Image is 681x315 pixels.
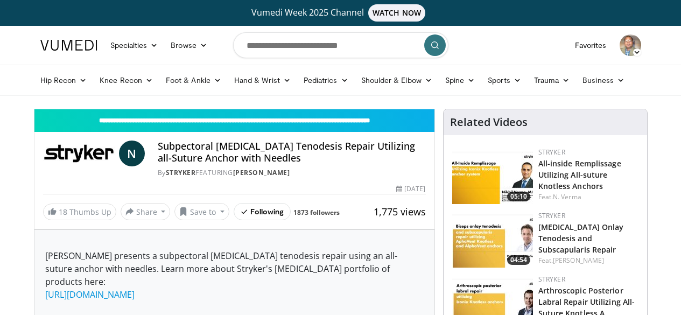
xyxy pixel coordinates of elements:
[452,148,533,204] img: 0dbaa052-54c8-49be-8279-c70a6c51c0f9.150x105_q85_crop-smart_upscale.jpg
[568,34,613,56] a: Favorites
[452,148,533,204] a: 05:10
[538,211,565,220] a: Stryker
[368,4,425,22] span: WATCH NOW
[43,204,116,220] a: 18 Thumbs Up
[164,34,214,56] a: Browse
[34,69,94,91] a: Hip Recon
[43,141,115,166] img: Stryker
[45,250,397,300] span: [PERSON_NAME] presents a subpectoral [MEDICAL_DATA] tenodesis repair using an all-suture anchor w...
[233,32,448,58] input: Search topics, interventions
[374,205,426,218] span: 1,775 views
[40,40,97,51] img: VuMedi Logo
[538,148,565,157] a: Stryker
[228,69,297,91] a: Hand & Wrist
[396,184,425,194] div: [DATE]
[355,69,439,91] a: Shoulder & Elbow
[93,69,159,91] a: Knee Recon
[158,141,426,164] h4: Subpectoral [MEDICAL_DATA] Tenodesis Repair Utilizing all-Suture Anchor with Needles
[528,69,577,91] a: Trauma
[297,69,355,91] a: Pediatrics
[174,203,229,220] button: Save to
[59,207,67,217] span: 18
[234,203,291,220] button: Following
[166,168,196,177] a: Stryker
[538,158,621,191] a: All-inside Remplissage Utilizing All-suture Knotless Anchors
[121,203,171,220] button: Share
[119,141,145,166] a: N
[538,275,565,284] a: Stryker
[450,116,528,129] h4: Related Videos
[439,69,481,91] a: Spine
[620,34,641,56] img: Avatar
[42,4,640,22] a: Vumedi Week 2025 ChannelWATCH NOW
[553,192,581,201] a: N. Verma
[507,192,530,201] span: 05:10
[293,208,340,217] a: 1873 followers
[158,168,426,178] div: By FEATURING
[481,69,528,91] a: Sports
[104,34,165,56] a: Specialties
[452,211,533,268] img: f0e53f01-d5db-4f12-81ed-ecc49cba6117.150x105_q85_crop-smart_upscale.jpg
[452,211,533,268] a: 04:54
[538,192,638,202] div: Feat.
[538,222,624,255] a: [MEDICAL_DATA] Onlay Tenodesis and Subscapularis Repair
[159,69,228,91] a: Foot & Ankle
[576,69,631,91] a: Business
[45,289,135,300] a: [URL][DOMAIN_NAME]
[507,255,530,265] span: 04:54
[233,168,290,177] a: [PERSON_NAME]
[538,256,638,265] div: Feat.
[553,256,604,265] a: [PERSON_NAME]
